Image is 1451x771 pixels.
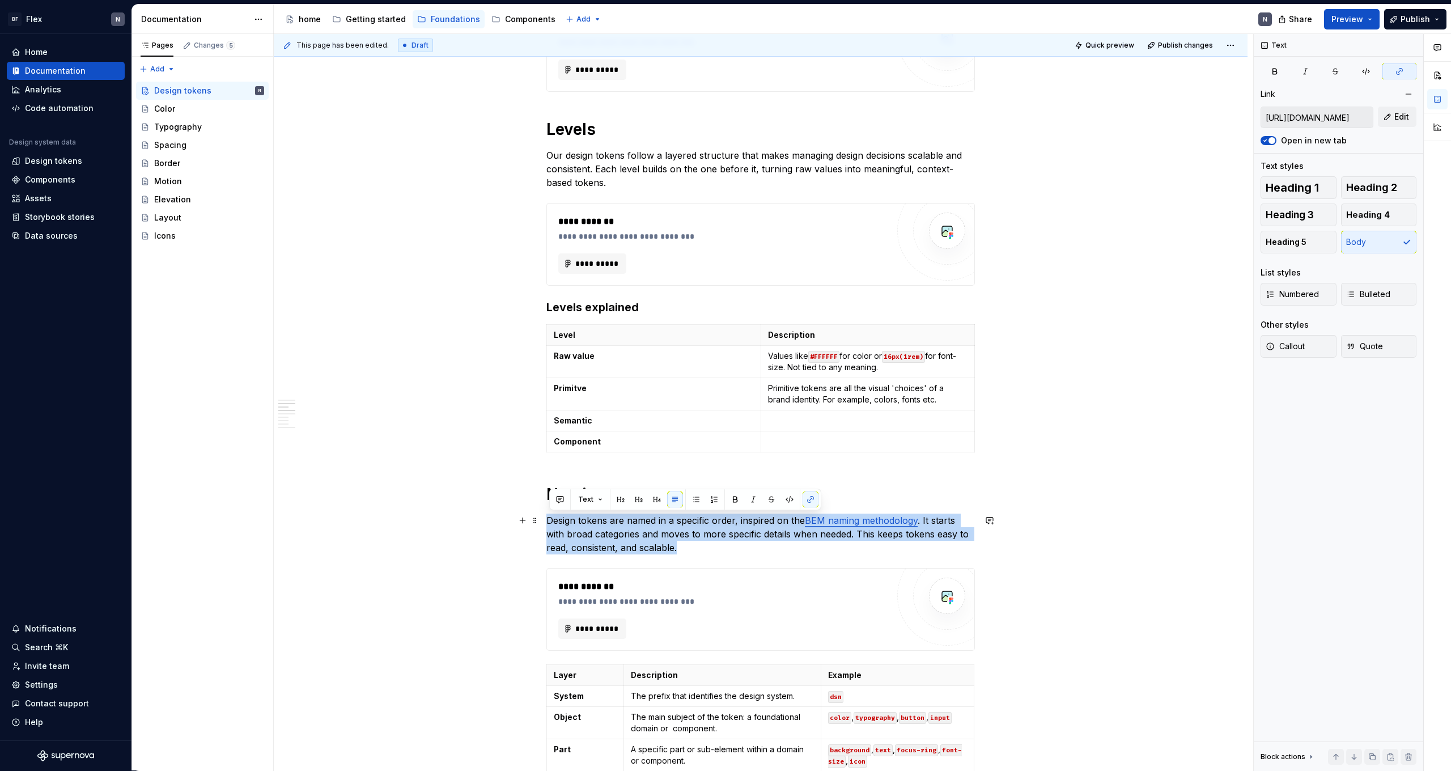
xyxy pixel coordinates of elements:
div: Getting started [346,14,406,25]
div: N [258,85,261,96]
button: Heading 1 [1261,176,1337,199]
div: List styles [1261,267,1301,278]
p: Description [768,329,968,341]
a: Border [136,154,269,172]
a: home [281,10,325,28]
code: icon [848,756,867,768]
button: Contact support [7,694,125,713]
a: Layout [136,209,269,227]
div: Icons [154,230,176,242]
div: Contact support [25,698,89,709]
label: Open in new tab [1281,135,1347,146]
span: Preview [1331,14,1363,25]
span: Bulleted [1346,289,1390,300]
code: background [828,744,871,756]
a: Color [136,100,269,118]
button: Heading 3 [1261,204,1337,226]
svg: Supernova Logo [37,750,94,761]
a: Elevation [136,190,269,209]
a: Getting started [328,10,410,28]
button: Search ⌘K [7,638,125,656]
strong: Semantic [554,416,592,425]
div: Link [1261,88,1275,100]
strong: Primitve [554,383,587,393]
a: Analytics [7,81,125,99]
div: Typography [154,121,202,133]
strong: Part [554,744,571,754]
button: Numbered [1261,283,1337,306]
a: Motion [136,172,269,190]
span: Quote [1346,341,1383,352]
div: Code automation [25,103,94,114]
p: The prefix that identifies the design system. [631,690,814,702]
span: Heading 3 [1266,209,1314,221]
code: font-size [828,744,962,768]
p: Example [828,670,967,681]
div: Design system data [9,138,76,147]
div: BF [8,12,22,26]
div: Text styles [1261,160,1304,172]
a: BEM naming methodology [805,515,918,526]
code: dsn [828,691,843,703]
span: Add [150,65,164,74]
div: Assets [25,193,52,204]
button: Edit [1378,107,1416,127]
h3: Levels explained [546,299,975,315]
div: Home [25,46,48,58]
span: Heading 2 [1346,182,1397,193]
a: Home [7,43,125,61]
button: Quick preview [1071,37,1139,53]
div: Notifications [25,623,77,634]
strong: System [554,691,584,701]
div: Design tokens [154,85,211,96]
a: Typography [136,118,269,136]
div: Border [154,158,180,169]
span: Publish changes [1158,41,1213,50]
div: Documentation [25,65,86,77]
p: Our design tokens follow a layered structure that makes managing design decisions scalable and co... [546,149,975,189]
button: Help [7,713,125,731]
div: N [1263,15,1267,24]
button: Quote [1341,335,1417,358]
button: Share [1272,9,1320,29]
button: Heading 2 [1341,176,1417,199]
code: typography [854,712,897,724]
h1: Levels [546,119,975,139]
div: Block actions [1261,752,1305,761]
div: Elevation [154,194,191,205]
code: text [873,744,893,756]
button: Heading 5 [1261,231,1337,253]
a: Invite team [7,657,125,675]
span: Numbered [1266,289,1319,300]
strong: Raw value [554,351,595,361]
div: Page tree [136,82,269,245]
a: Foundations [413,10,485,28]
button: BFFlexN [2,7,129,31]
a: Documentation [7,62,125,80]
div: Data sources [25,230,78,242]
span: Publish [1401,14,1430,25]
div: Analytics [25,84,61,95]
strong: Component [554,437,601,446]
a: Design tokensN [136,82,269,100]
button: Publish changes [1144,37,1218,53]
p: Level [554,329,754,341]
div: Spacing [154,139,186,151]
div: Layout [154,212,181,223]
span: Edit [1394,111,1409,122]
button: Callout [1261,335,1337,358]
button: Add [136,61,179,77]
div: Pages [141,41,173,50]
button: Notifications [7,620,125,638]
a: Spacing [136,136,269,154]
code: #FFFFFF [808,351,839,363]
div: Page tree [281,8,560,31]
p: , , , , [828,744,967,766]
div: Settings [25,679,58,690]
div: Components [505,14,555,25]
span: Heading 1 [1266,182,1319,193]
span: Callout [1266,341,1305,352]
span: Add [576,15,591,24]
button: Heading 4 [1341,204,1417,226]
a: Storybook stories [7,208,125,226]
